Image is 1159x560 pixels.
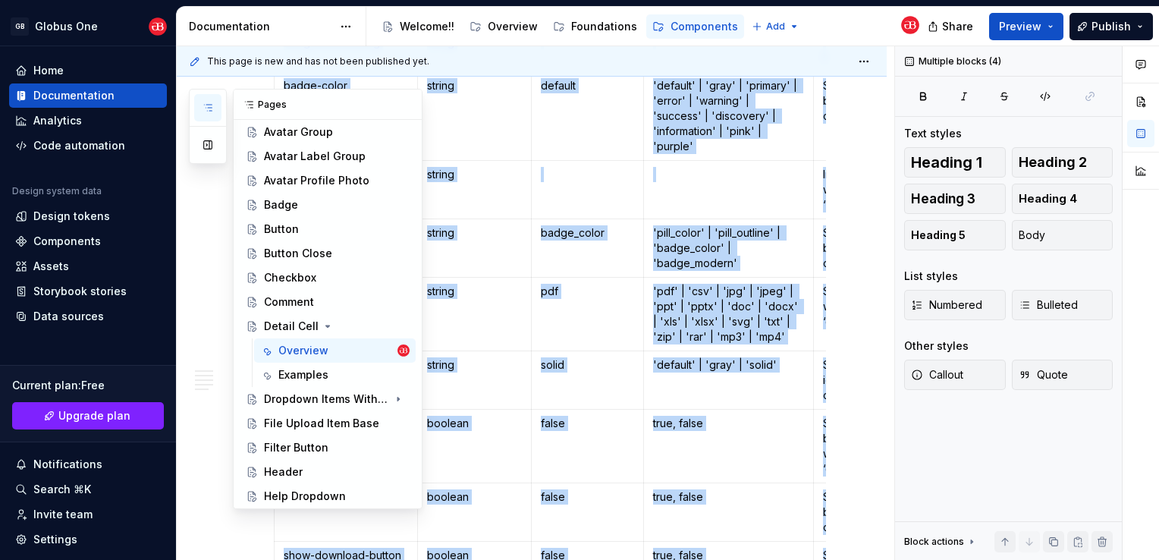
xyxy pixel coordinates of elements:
p: Specifies the file icon type when the type of detail cell is ‘document’` [823,284,982,329]
span: Publish [1091,19,1131,34]
span: Upgrade plan [58,408,130,423]
div: Overview [278,343,328,358]
div: Storybook stories [33,284,127,299]
div: Comment [264,294,314,310]
div: Invite team [33,507,93,522]
a: Filter Button [240,436,416,460]
p: Shows or hides the view button when the type of detail cell is ‘document‘ [823,489,982,535]
a: Overview [463,14,544,39]
a: Code automation [9,134,167,158]
a: Analytics [9,109,167,133]
div: Avatar Group [264,124,333,140]
div: Block actions [904,531,978,552]
p: true, false [653,416,804,431]
button: Heading 5 [904,220,1006,250]
span: Heading 4 [1019,191,1077,206]
p: string [427,167,522,182]
a: Checkbox [240,266,416,290]
p: pdf [541,284,635,299]
span: Numbered [911,297,982,313]
div: Button Close [264,246,332,261]
div: Page tree [375,11,744,42]
a: Upgrade plan [12,402,164,429]
p: boolean [427,416,522,431]
button: Share [920,13,983,40]
a: Help Dropdown [240,484,416,508]
a: Design tokens [9,204,167,228]
span: Body [1019,228,1045,243]
div: Help Dropdown [264,489,346,504]
a: Invite team [9,502,167,527]
a: Components [646,14,744,39]
p: Specifies the type of the badge when the type of detail cell is ‘status‘ [823,225,982,271]
a: Examples [254,363,416,387]
div: Search ⌘K [33,482,91,497]
button: Numbered [904,290,1006,320]
p: 'default' | 'gray' | 'solid' [653,357,804,373]
div: Code automation [33,138,125,153]
button: Heading 4 [1012,184,1113,214]
p: boolean [427,489,522,505]
a: Badge [240,193,416,217]
div: Welcome!! [400,19,454,34]
a: Settings [9,527,167,552]
a: Storybook stories [9,279,167,304]
div: Text styles [904,126,962,141]
img: Globus Bank UX Team [901,16,919,34]
div: Avatar Label Group [264,149,366,164]
p: 'pdf' | 'csv' | 'jpg' | 'jpeg' | 'ppt' | 'pptx' | 'doc' | 'docx' | 'xls' | 'xlsx' | 'svg' | 'txt'... [653,284,804,344]
div: Assets [33,259,69,274]
div: Detail Cell [264,319,319,334]
p: Specifies the style of the file icon when the type of detail cell is ‘document’ [823,357,982,403]
span: Preview [999,19,1041,34]
span: Quote [1019,367,1068,382]
a: Dropdown Items With Shortcut [240,387,416,411]
div: Filter Button [264,440,328,455]
a: OverviewGlobus Bank UX Team [254,338,416,363]
a: Avatar Profile Photo [240,168,416,193]
button: GBGlobus OneGlobus Bank UX Team [3,10,173,42]
button: Quote [1012,360,1113,390]
p: string [427,225,522,241]
div: Components [33,234,101,249]
button: Heading 3 [904,184,1006,214]
div: File Upload Item Base [264,416,379,431]
span: Heading 3 [911,191,975,206]
img: Globus Bank UX Team [397,344,410,357]
span: This page is new and has not been published yet. [207,55,429,68]
div: Globus One [35,19,98,34]
a: Avatar Group [240,120,416,144]
div: Design system data [12,185,102,197]
p: badge_color [541,225,635,241]
a: Header [240,460,416,484]
div: GB [11,17,29,36]
div: Analytics [33,113,82,128]
div: List styles [904,269,958,284]
div: Data sources [33,309,104,324]
p: Inserts a label in the badge when the type of detail cell is ‘status’ [823,167,982,212]
a: Foundations [547,14,643,39]
div: Other styles [904,338,969,354]
button: Body [1012,220,1113,250]
a: Welcome!! [375,14,460,39]
span: Heading 5 [911,228,966,243]
div: Badge [264,197,298,212]
button: Publish [1069,13,1153,40]
p: string [427,357,522,373]
span: Add [766,20,785,33]
div: Notifications [33,457,102,472]
a: Comment [240,290,416,314]
button: Heading 1 [904,147,1006,178]
button: Preview [989,13,1063,40]
p: false [541,489,635,505]
div: Documentation [189,19,332,34]
button: Search ⌘K [9,477,167,502]
a: Avatar Label Group [240,144,416,168]
div: Components [671,19,738,34]
div: Settings [33,532,77,547]
div: Current plan : Free [12,378,164,393]
button: Callout [904,360,1006,390]
p: Shows or hides the action buttons (download and view) when the type of detail cell is ‘document‘ [823,416,982,477]
span: Heading 1 [911,155,982,170]
p: Specifies the color of the badge when the type of detail cell is ‘status’ [823,78,982,124]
